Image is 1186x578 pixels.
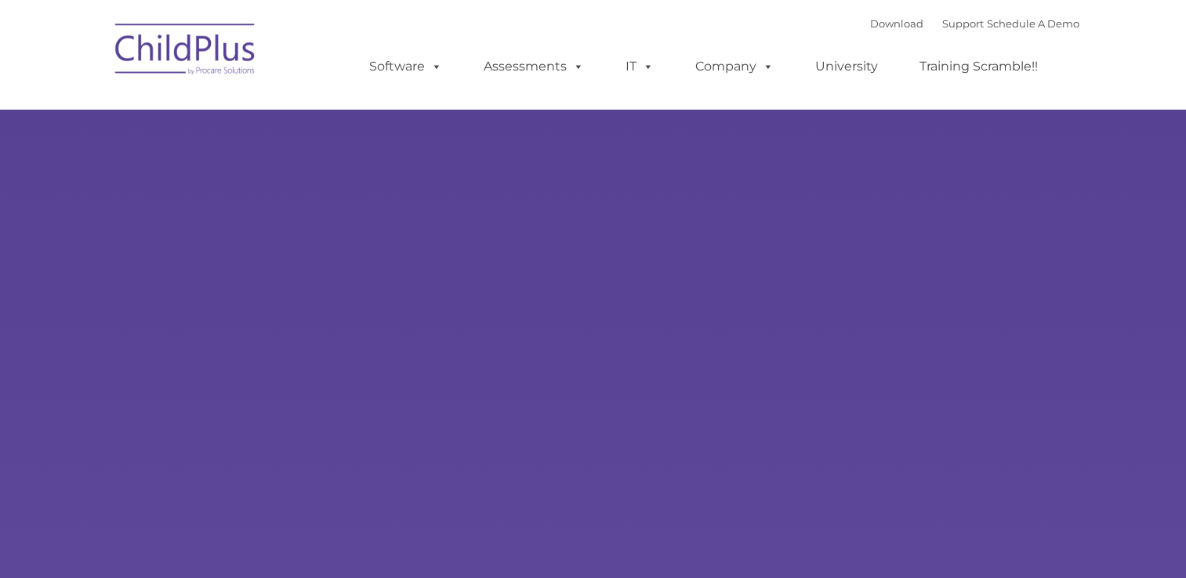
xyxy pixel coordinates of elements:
a: Schedule A Demo [987,17,1079,30]
a: IT [610,51,669,82]
a: Training Scramble!! [904,51,1054,82]
a: Software [354,51,458,82]
img: ChildPlus by Procare Solutions [107,13,264,91]
a: Company [680,51,789,82]
a: Assessments [468,51,600,82]
a: Download [870,17,923,30]
a: University [800,51,894,82]
a: Support [942,17,984,30]
font: | [870,17,1079,30]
